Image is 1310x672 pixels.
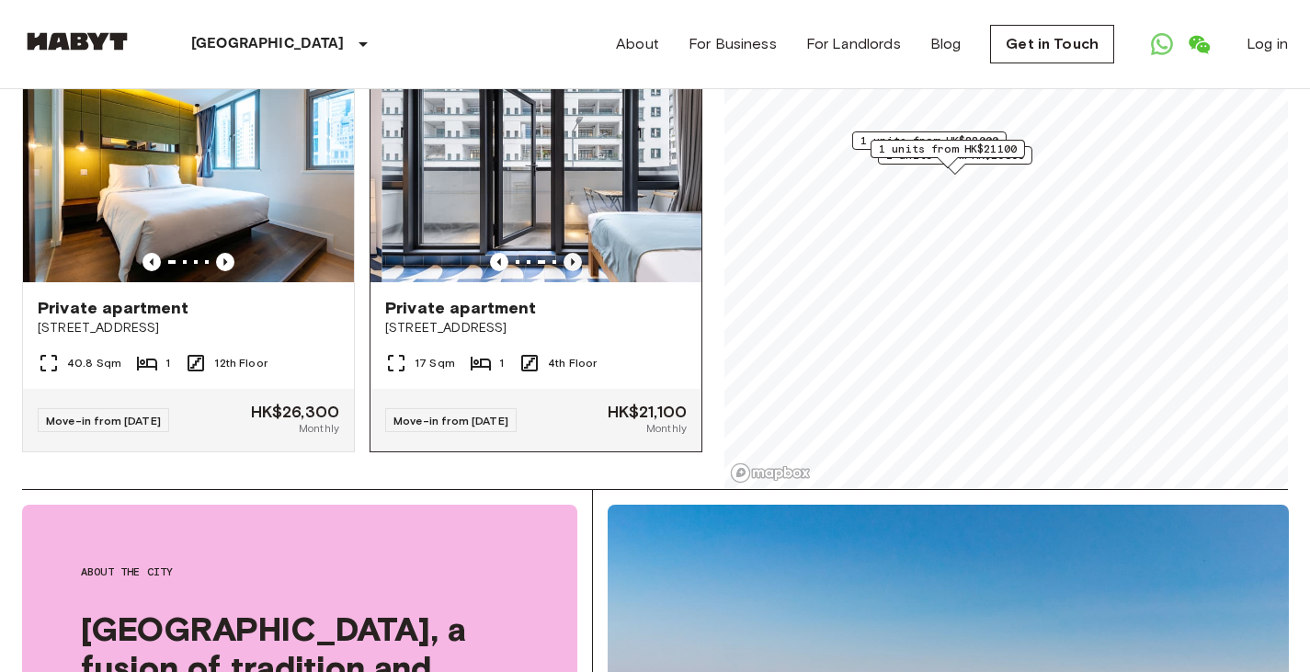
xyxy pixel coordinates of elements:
span: 1 units from HK$21100 [879,141,1017,157]
img: Marketing picture of unit HK-01-055-004-001 [382,62,713,282]
p: [GEOGRAPHIC_DATA] [191,33,345,55]
div: Map marker [852,131,1007,160]
img: Habyt [22,32,132,51]
a: Open WeChat [1180,26,1217,63]
span: 1 units from HK$22000 [860,132,998,149]
a: For Business [689,33,777,55]
a: Get in Touch [990,25,1114,63]
a: Log in [1247,33,1288,55]
span: Private apartment [385,297,537,319]
span: [STREET_ADDRESS] [38,319,339,337]
a: About [616,33,659,55]
button: Previous image [564,253,582,271]
span: 4th Floor [548,355,597,371]
span: HK$21,100 [608,404,687,420]
span: Move-in from [DATE] [393,414,508,427]
button: Previous image [142,253,161,271]
span: Monthly [299,420,339,437]
span: 40.8 Sqm [67,355,121,371]
span: Move-in from [DATE] [46,414,161,427]
a: For Landlords [806,33,901,55]
a: Marketing picture of unit HK-01-054-010-01Previous imagePrevious imagePrivate apartment[STREET_AD... [22,61,355,452]
span: HK$26,300 [251,404,339,420]
img: Marketing picture of unit HK-01-054-010-01 [23,62,354,282]
span: About the city [81,564,518,580]
span: 1 [165,355,170,371]
div: Map marker [871,140,1025,168]
span: 17 Sqm [415,355,455,371]
a: Previous imagePrevious imagePrivate apartment[STREET_ADDRESS]17 Sqm14th FloorMove-in from [DATE]H... [370,61,702,452]
button: Previous image [490,253,508,271]
span: Monthly [646,420,687,437]
a: Mapbox logo [730,462,811,484]
span: 12th Floor [214,355,268,371]
a: Blog [930,33,962,55]
span: Private apartment [38,297,189,319]
a: Open WhatsApp [1144,26,1180,63]
span: [STREET_ADDRESS] [385,319,687,337]
span: 1 [499,355,504,371]
button: Previous image [216,253,234,271]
